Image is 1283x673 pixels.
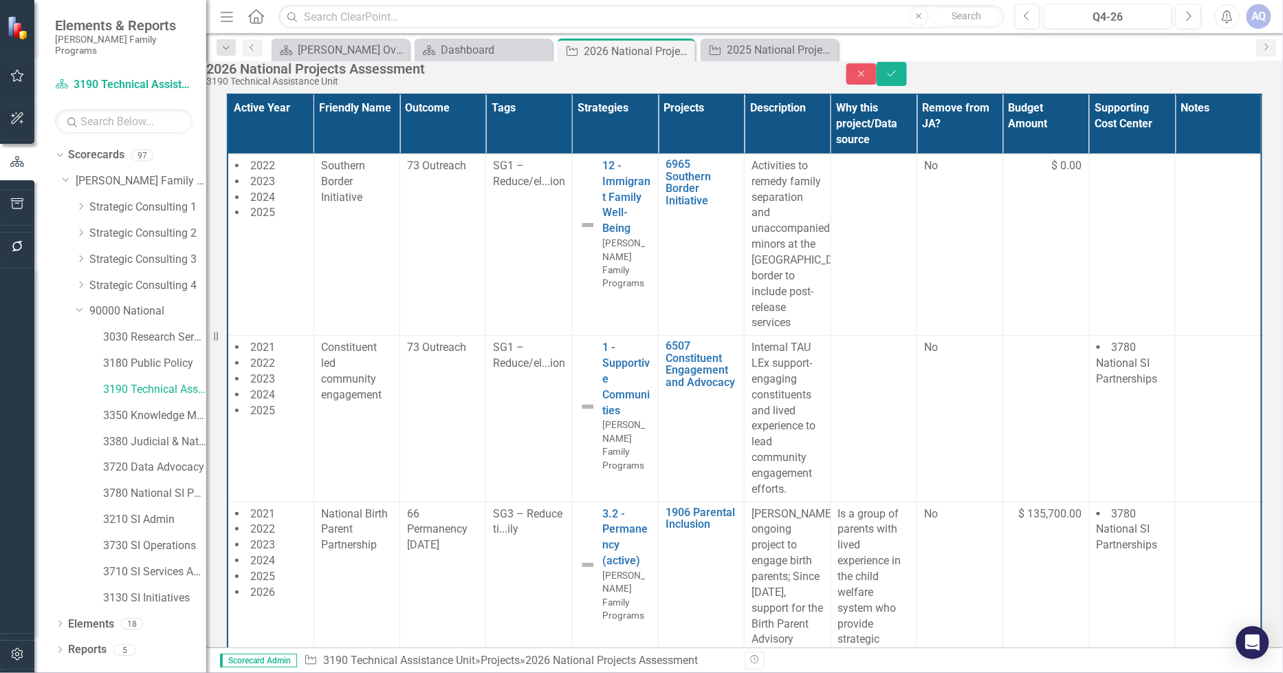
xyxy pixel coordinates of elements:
[752,158,823,331] p: Activities to remedy family separation and unaccompanied minors at the [GEOGRAPHIC_DATA] border t...
[1097,507,1158,552] span: 3780 National SI Partnerships
[250,388,275,401] span: 2024
[103,512,206,528] a: 3210 SI Admin
[103,460,206,476] a: 3720 Data Advocacy
[321,159,365,204] span: Southern Border Initiative
[103,356,206,372] a: 3180 Public Policy
[580,557,596,573] img: Not Defined
[220,654,297,667] span: Scorecard Admin
[103,382,206,398] a: 3190 Technical Assistance Unit
[250,570,275,583] span: 2025
[121,618,143,630] div: 18
[250,507,275,520] span: 2021
[493,507,562,536] span: SG3 – Reduce ti...ily
[603,419,646,470] span: [PERSON_NAME] Family Programs
[584,43,692,60] div: 2026 National Projects Assessment
[89,278,206,294] a: Strategic Consulting 4
[103,590,206,606] a: 3130 SI Initiatives
[250,554,275,567] span: 2024
[1247,4,1271,29] button: AQ
[250,538,275,551] span: 2023
[603,237,646,288] span: [PERSON_NAME] Family Programs
[298,41,406,58] div: [PERSON_NAME] Overview
[250,206,275,219] span: 2025
[103,434,206,450] a: 3380 Judicial & National Engage
[113,644,135,656] div: 5
[250,159,275,172] span: 2022
[89,252,206,268] a: Strategic Consulting 3
[752,340,823,497] p: Internal TAU LEx support- engaging constituents and lived experience to lead community engagement...
[525,654,698,667] div: 2026 National Projects Assessment
[666,506,737,531] a: 1906 Parental Inclusion
[924,159,938,172] span: No
[68,147,124,163] a: Scorecards
[250,341,275,354] span: 2021
[68,642,107,658] a: Reports
[131,149,153,161] div: 97
[250,356,275,370] span: 2022
[103,538,206,554] a: 3730 SI Operations
[323,654,475,667] a: 3190 Technical Assistance Unit
[704,41,835,58] a: 2025 National Project Overview
[275,41,406,58] a: [PERSON_NAME] Overview
[1019,506,1082,522] span: $ 135,700.00
[250,404,275,417] span: 2025
[603,158,651,237] a: 12 - Immigrant Family Well-Being
[727,41,835,58] div: 2025 National Project Overview
[1236,626,1269,659] div: Open Intercom Messenger
[666,158,737,206] a: 6965 Southern Border Initiative
[250,175,275,188] span: 2023
[932,7,1001,26] button: Search
[89,303,206,319] a: 90000 National
[55,77,193,93] a: 3190 Technical Assistance Unit
[407,507,468,552] span: 66 Permanency [DATE]
[7,15,31,39] img: ClearPoint Strategy
[407,341,466,354] span: 73 Outreach
[103,564,206,580] a: 3710 SI Services Admin
[1044,4,1172,29] button: Q4-26
[89,200,206,215] a: Strategic Consulting 1
[304,653,734,669] div: » »
[321,507,388,552] span: National Birth Parent Partnership
[580,398,596,415] img: Not Defined
[250,191,275,204] span: 2024
[55,34,193,56] small: [PERSON_NAME] Family Programs
[481,654,520,667] a: Projects
[68,617,114,632] a: Elements
[103,486,206,502] a: 3780 National SI Partnerships
[1052,158,1082,174] span: $ 0.00
[250,372,275,385] span: 2023
[76,173,206,189] a: [PERSON_NAME] Family Programs
[321,341,382,401] span: Constituent led community engagement
[1049,9,1167,25] div: Q4-26
[278,5,1004,29] input: Search ClearPoint...
[103,408,206,424] a: 3350 Knowledge Management
[1097,341,1158,385] span: 3780 National SI Partnerships
[89,226,206,242] a: Strategic Consulting 2
[924,341,938,354] span: No
[206,76,819,87] div: 3190 Technical Assistance Unit
[603,570,646,621] span: [PERSON_NAME] Family Programs
[206,61,819,76] div: 2026 National Projects Assessment
[952,10,981,21] span: Search
[418,41,549,58] a: Dashboard
[603,340,651,418] a: 1 - Supportive Communities
[580,217,596,233] img: Not Defined
[407,159,466,172] span: 73 Outreach
[250,522,275,535] span: 2022
[924,507,938,520] span: No
[55,17,193,34] span: Elements & Reports
[103,330,206,345] a: 3030 Research Services
[493,159,565,188] span: SG1 – Reduce/el...ion
[250,586,275,599] span: 2026
[441,41,549,58] div: Dashboard
[666,340,737,388] a: 6507 Constituent Engagement and Advocacy
[493,341,565,370] span: SG1 – Reduce/el...ion
[55,109,193,133] input: Search Below...
[603,506,651,569] a: 3.2 - Permanency (active)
